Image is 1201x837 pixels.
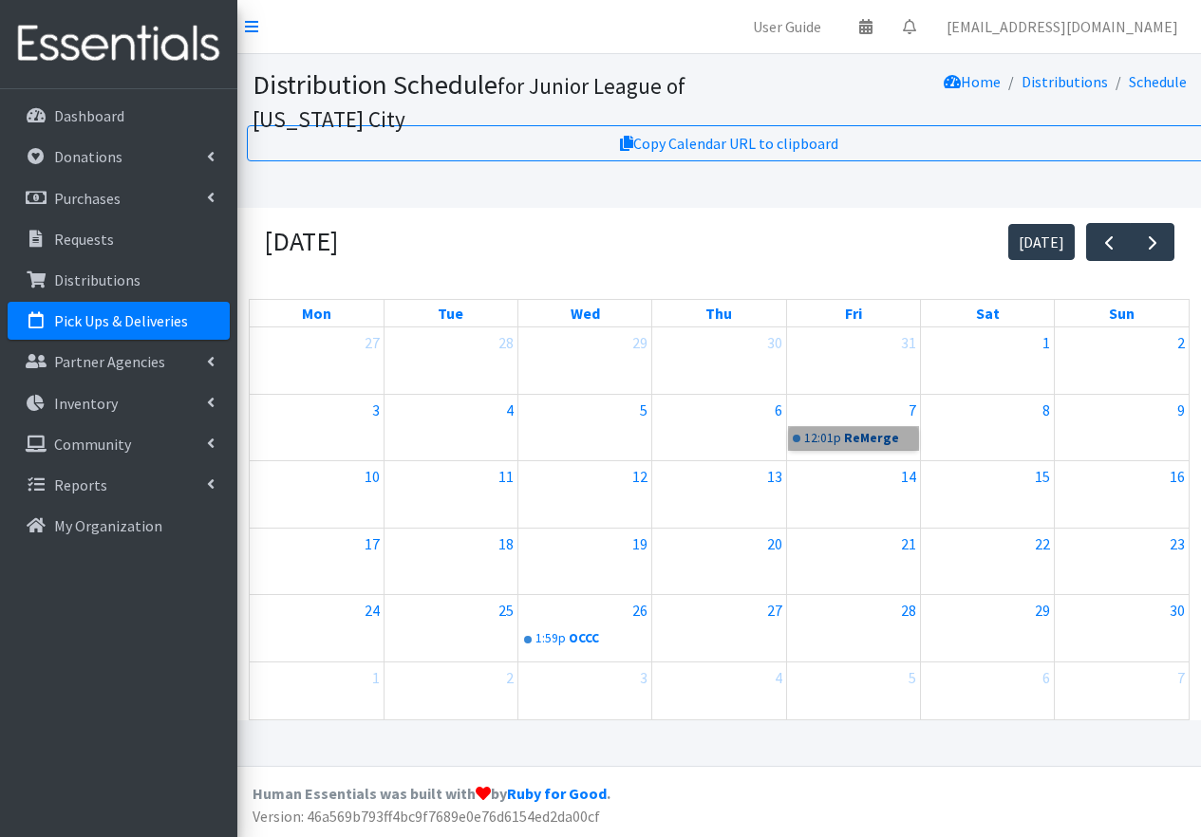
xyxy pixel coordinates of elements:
a: June 8, 2024 [1039,395,1054,425]
a: May 30, 2024 [763,327,786,358]
td: June 3, 2024 [250,394,384,461]
p: My Organization [54,516,162,535]
a: July 7, 2024 [1173,662,1189,693]
img: HumanEssentials [8,12,230,76]
td: July 4, 2024 [652,661,786,728]
p: Requests [54,230,114,249]
p: Pick Ups & Deliveries [54,311,188,330]
td: June 15, 2024 [920,461,1054,529]
td: June 1, 2024 [920,327,1054,394]
a: June 24, 2024 [361,595,384,625]
a: June 17, 2024 [361,529,384,559]
a: My Organization [8,507,230,545]
td: June 20, 2024 [652,528,786,595]
a: June 4, 2024 [502,395,517,425]
a: Requests [8,220,230,258]
td: July 3, 2024 [518,661,652,728]
a: July 4, 2024 [771,662,786,693]
a: Dashboard [8,97,230,135]
a: User Guide [738,8,836,46]
a: June 19, 2024 [629,529,651,559]
a: June 20, 2024 [763,529,786,559]
p: Dashboard [54,106,124,125]
h1: Distribution Schedule [253,68,792,134]
td: June 23, 2024 [1055,528,1189,595]
td: June 29, 2024 [920,595,1054,662]
a: 12:01pReMerge [789,427,918,450]
a: 1:59pOCCC [520,627,649,650]
a: Distributions [1022,72,1108,91]
a: July 3, 2024 [636,662,651,693]
button: [DATE] [1008,224,1076,261]
td: May 29, 2024 [518,327,652,394]
a: Pick Ups & Deliveries [8,302,230,340]
a: Donations [8,138,230,176]
a: June 15, 2024 [1031,461,1054,492]
a: July 5, 2024 [905,662,920,693]
td: June 21, 2024 [786,528,920,595]
a: June 5, 2024 [636,395,651,425]
a: Friday [841,300,866,326]
a: Ruby for Good [507,784,607,803]
p: Purchases [54,189,121,208]
a: Tuesday [434,300,467,326]
a: May 29, 2024 [629,327,651,358]
strong: Human Essentials was built with by . [253,784,610,803]
a: June 10, 2024 [361,461,384,492]
a: June 7, 2024 [905,395,920,425]
td: June 6, 2024 [652,394,786,461]
a: Distributions [8,261,230,299]
td: June 19, 2024 [518,528,652,595]
td: June 5, 2024 [518,394,652,461]
td: June 16, 2024 [1055,461,1189,529]
a: Partner Agencies [8,343,230,381]
a: June 13, 2024 [763,461,786,492]
p: Reports [54,475,107,494]
td: June 11, 2024 [384,461,517,529]
a: June 2, 2024 [1173,327,1189,358]
a: Inventory [8,384,230,422]
a: June 30, 2024 [1166,595,1189,625]
a: Community [8,425,230,463]
td: June 13, 2024 [652,461,786,529]
a: June 28, 2024 [897,595,920,625]
div: 1:59p [535,629,566,648]
td: May 31, 2024 [786,327,920,394]
a: Schedule [1129,72,1187,91]
a: [EMAIL_ADDRESS][DOMAIN_NAME] [931,8,1193,46]
div: OCCC [569,629,649,648]
a: June 3, 2024 [368,395,384,425]
td: June 26, 2024 [518,595,652,662]
a: June 16, 2024 [1166,461,1189,492]
a: Wednesday [567,300,604,326]
td: June 7, 2024 [786,394,920,461]
td: June 27, 2024 [652,595,786,662]
span: Version: 46a569b793ff4bc9f7689e0e76d6154ed2da00cf [253,807,600,826]
small: for Junior League of [US_STATE] City [253,72,685,133]
a: June 1, 2024 [1039,327,1054,358]
td: June 28, 2024 [786,595,920,662]
a: June 18, 2024 [495,529,517,559]
a: June 26, 2024 [629,595,651,625]
button: Previous month [1086,223,1131,262]
td: May 27, 2024 [250,327,384,394]
td: June 10, 2024 [250,461,384,529]
a: June 27, 2024 [763,595,786,625]
button: Next month [1130,223,1174,262]
td: June 25, 2024 [384,595,517,662]
p: Inventory [54,394,118,413]
a: May 31, 2024 [897,327,920,358]
td: May 28, 2024 [384,327,517,394]
td: June 14, 2024 [786,461,920,529]
td: June 9, 2024 [1055,394,1189,461]
a: June 23, 2024 [1166,529,1189,559]
td: July 5, 2024 [786,661,920,728]
td: July 1, 2024 [250,661,384,728]
td: July 2, 2024 [384,661,517,728]
td: June 12, 2024 [518,461,652,529]
td: June 4, 2024 [384,394,517,461]
a: Monday [298,300,335,326]
td: July 7, 2024 [1055,661,1189,728]
a: June 25, 2024 [495,595,517,625]
td: June 18, 2024 [384,528,517,595]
